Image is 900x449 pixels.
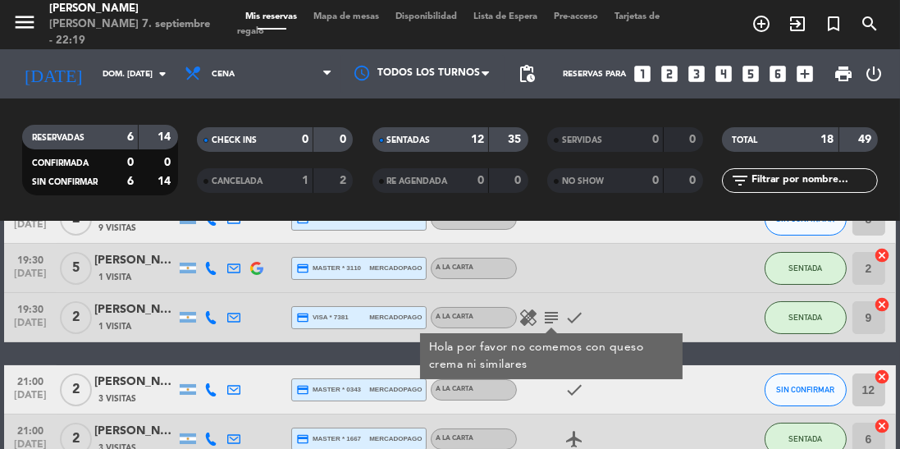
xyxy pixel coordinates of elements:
[369,384,422,395] span: mercadopago
[564,308,584,328] i: check
[875,247,891,263] i: cancel
[564,429,584,449] i: airplanemode_active
[32,178,98,186] span: SIN CONFIRMAR
[340,175,349,186] strong: 2
[562,136,602,144] span: SERVIDAS
[517,64,537,84] span: pending_actions
[834,64,853,84] span: print
[465,12,546,21] span: Lista de Espera
[296,383,309,396] i: credit_card
[250,262,263,275] img: google-logo.png
[767,63,788,85] i: looks_6
[765,252,847,285] button: SENTADA
[60,373,92,406] span: 2
[60,301,92,334] span: 2
[732,136,757,144] span: TOTAL
[436,314,473,320] span: A LA CARTA
[10,299,51,318] span: 19:30
[10,250,51,268] span: 19:30
[436,264,473,271] span: A LA CARTA
[765,301,847,334] button: SENTADA
[875,296,891,313] i: cancel
[10,420,51,439] span: 21:00
[824,14,843,34] i: turned_in_not
[387,12,465,21] span: Disponibilidad
[436,386,473,392] span: A LA CARTA
[212,136,257,144] span: CHECK INS
[752,14,771,34] i: add_circle_outline
[49,1,212,17] div: [PERSON_NAME]
[541,308,561,328] i: subject
[864,64,884,84] i: power_settings_new
[94,300,176,319] div: [PERSON_NAME] [US_STATE][PERSON_NAME]
[686,63,707,85] i: looks_3
[652,175,659,186] strong: 0
[562,177,604,186] span: NO SHOW
[10,219,51,238] span: [DATE]
[296,262,361,275] span: master * 3110
[858,134,875,145] strong: 49
[387,177,448,186] span: RE AGENDADA
[875,418,891,434] i: cancel
[875,369,891,385] i: cancel
[632,63,653,85] i: looks_one
[546,12,606,21] span: Pre-acceso
[860,14,879,34] i: search
[713,63,734,85] i: looks_4
[519,308,538,328] i: healing
[296,311,309,324] i: credit_card
[821,134,834,145] strong: 18
[794,63,815,85] i: add_box
[296,433,361,446] span: master * 1667
[158,131,174,143] strong: 14
[12,57,94,91] i: [DATE]
[477,175,484,186] strong: 0
[563,70,626,79] span: Reservas para
[302,134,308,145] strong: 0
[788,263,822,273] span: SENTADA
[10,390,51,409] span: [DATE]
[98,320,131,333] span: 1 Visita
[689,175,699,186] strong: 0
[788,14,807,34] i: exit_to_app
[369,263,422,273] span: mercadopago
[127,157,134,168] strong: 0
[60,252,92,285] span: 5
[302,175,308,186] strong: 1
[340,134,349,145] strong: 0
[98,222,136,235] span: 9 Visitas
[689,134,699,145] strong: 0
[471,134,484,145] strong: 12
[212,177,263,186] span: CANCELADA
[296,383,361,396] span: master * 0343
[296,433,309,446] i: credit_card
[12,10,37,34] i: menu
[12,10,37,40] button: menu
[32,159,89,167] span: CONFIRMADA
[158,176,174,187] strong: 14
[730,171,750,190] i: filter_list
[860,49,888,99] div: LOG OUT
[788,434,822,443] span: SENTADA
[369,312,422,323] span: mercadopago
[369,433,422,444] span: mercadopago
[153,64,172,84] i: arrow_drop_down
[788,313,822,322] span: SENTADA
[436,435,473,442] span: A LA CARTA
[305,12,387,21] span: Mapa de mesas
[94,251,176,270] div: [PERSON_NAME]
[164,157,174,168] strong: 0
[514,175,524,186] strong: 0
[10,268,51,287] span: [DATE]
[508,134,524,145] strong: 35
[436,215,473,222] span: A LA CARTA
[765,373,847,406] button: SIN CONFIRMAR
[127,176,134,187] strong: 6
[296,262,309,275] i: credit_card
[49,16,212,48] div: [PERSON_NAME] 7. septiembre - 22:19
[94,373,176,392] div: [PERSON_NAME]
[98,392,136,405] span: 3 Visitas
[10,318,51,337] span: [DATE]
[740,63,761,85] i: looks_5
[776,385,834,394] span: SIN CONFIRMAR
